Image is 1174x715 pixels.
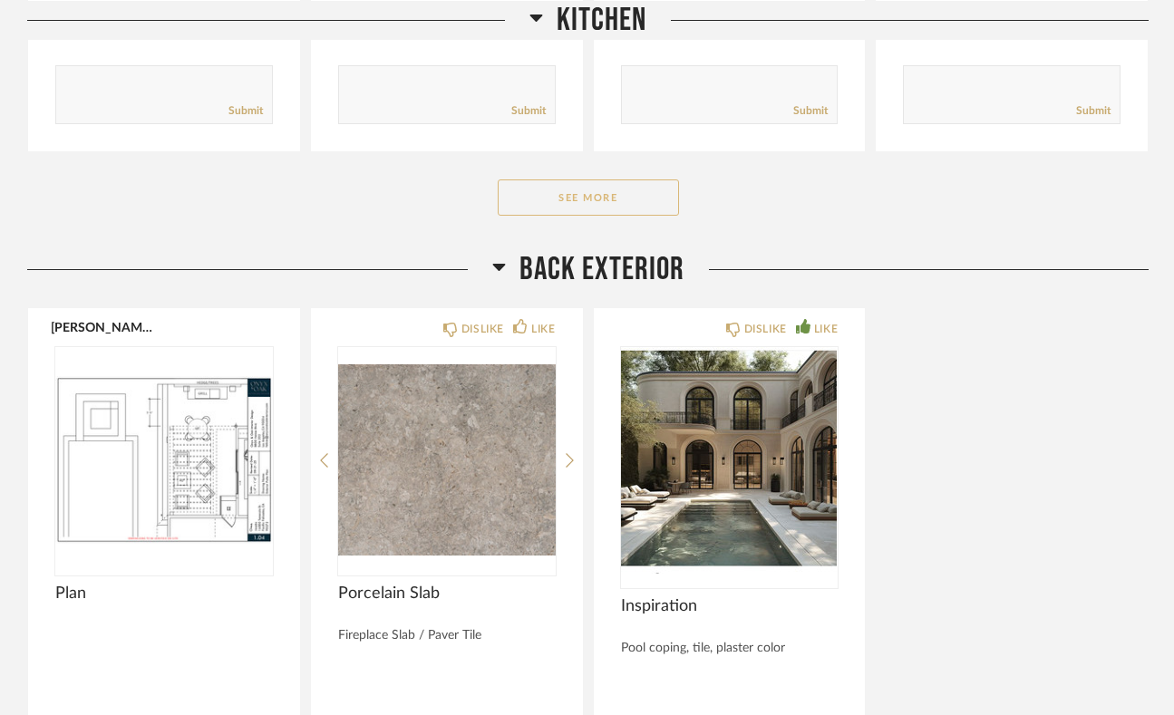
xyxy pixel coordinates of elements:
img: undefined [621,347,839,574]
span: Inspiration [621,596,839,616]
a: Submit [793,103,828,119]
button: [PERSON_NAME] Residence 4.pdf [51,320,160,334]
a: Submit [1076,103,1111,119]
a: Submit [228,103,263,119]
div: 0 [621,347,839,574]
span: Back Exterior [519,250,684,289]
div: Fireplace Slab / Paver Tile [338,628,556,643]
img: undefined [338,347,556,574]
span: Porcelain Slab [338,584,556,604]
div: Pool coping, tile, plaster color [621,641,839,656]
div: LIKE [814,320,838,338]
button: See More [498,179,679,216]
a: Submit [511,103,546,119]
span: Plan [55,584,273,604]
div: LIKE [531,320,555,338]
img: undefined [55,347,273,574]
div: DISLIKE [744,320,787,338]
div: DISLIKE [461,320,504,338]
